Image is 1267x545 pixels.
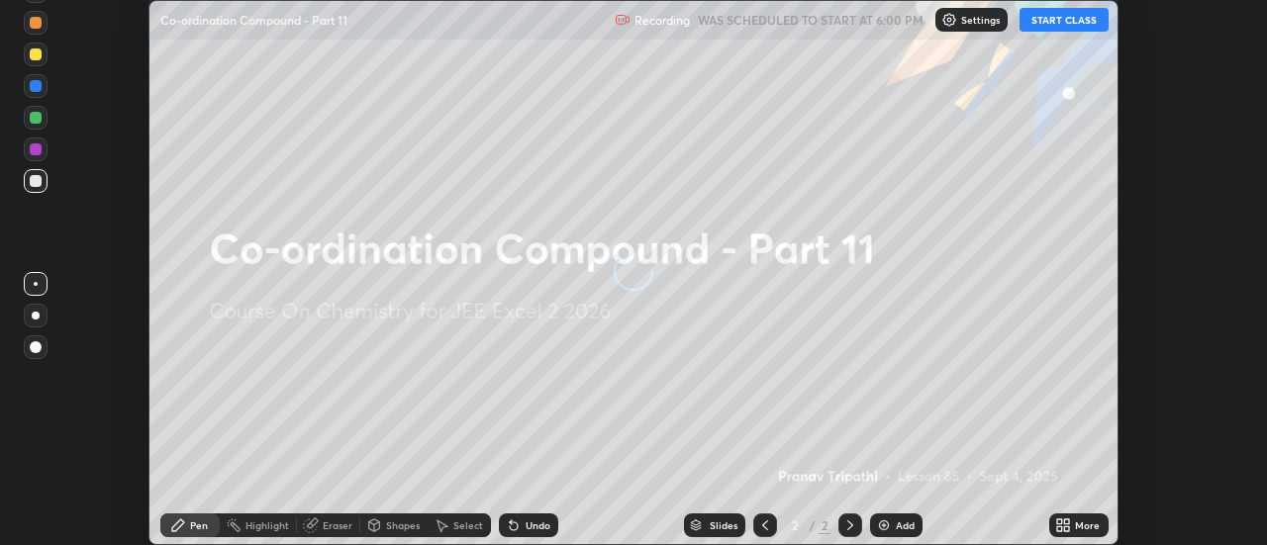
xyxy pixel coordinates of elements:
h5: WAS SCHEDULED TO START AT 6:00 PM [698,11,924,29]
p: Settings [961,15,1000,25]
div: 2 [819,516,830,534]
p: Recording [634,13,690,28]
div: Undo [526,520,550,530]
div: Shapes [386,520,420,530]
button: START CLASS [1020,8,1109,32]
div: Select [453,520,483,530]
div: Add [896,520,915,530]
img: add-slide-button [876,517,892,533]
img: recording.375f2c34.svg [615,12,631,28]
img: class-settings-icons [941,12,957,28]
div: Eraser [323,520,352,530]
div: Slides [710,520,737,530]
div: More [1075,520,1100,530]
div: Pen [190,520,208,530]
p: Co-ordination Compound - Part 11 [160,12,347,28]
div: 2 [785,519,805,531]
div: / [809,519,815,531]
div: Highlight [245,520,289,530]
